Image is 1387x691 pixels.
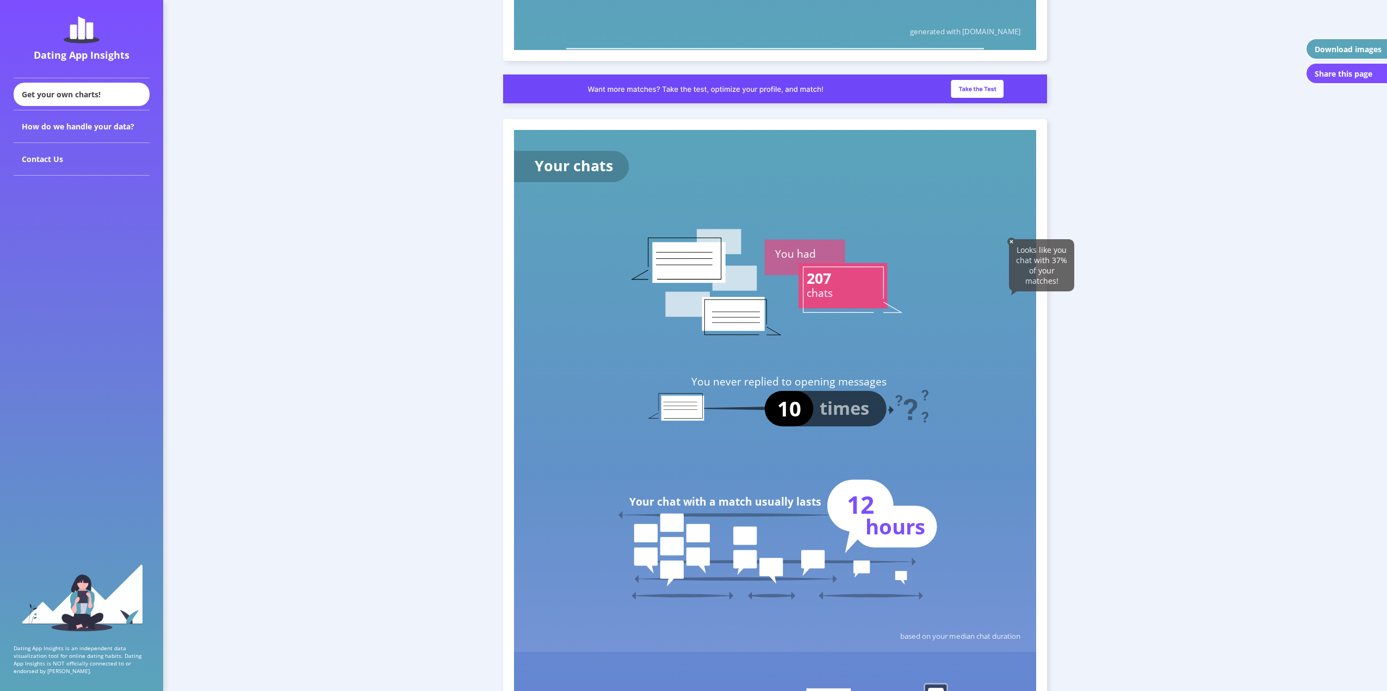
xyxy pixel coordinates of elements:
text: chats [807,285,833,300]
p: Dating App Insights is an independent data visualization tool for online dating habits. Dating Ap... [14,644,150,675]
text: You never replied to opening messages [691,374,887,389]
text: 10 [777,394,801,422]
img: sidebar_girl.91b9467e.svg [21,563,143,631]
span: Looks like you chat with 37% of your matches! [1016,245,1067,286]
img: roast_slim_banner.a2e79667.png [503,74,1047,103]
div: Contact Us [14,143,150,176]
img: close-solid-white.82ef6a3c.svg [1007,238,1016,246]
img: dating-app-insights-logo.5abe6921.svg [64,16,100,43]
div: How do we handle your data? [14,110,150,143]
div: Download images [1315,44,1382,54]
text: 207 [807,268,831,288]
text: times [820,396,870,420]
div: Share this page [1315,69,1372,79]
text: generated with [DOMAIN_NAME] [910,27,1020,36]
text: Your chats [535,155,613,175]
text: Your chat with a match usually lasts [629,494,821,509]
text: 12 [847,488,874,520]
div: Dating App Insights [16,48,147,61]
button: Download images [1305,38,1387,60]
text: hours [865,512,925,540]
button: Share this page [1305,63,1387,84]
div: Get your own charts! [14,83,150,106]
text: based on your median chat duration [900,631,1020,641]
text: You had [775,246,816,261]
